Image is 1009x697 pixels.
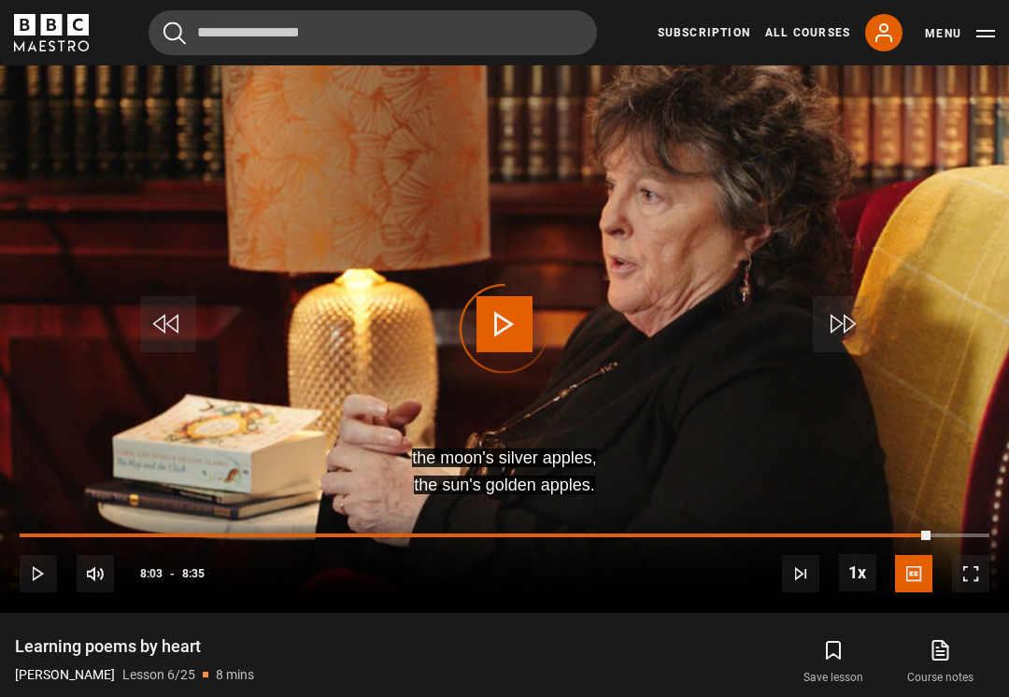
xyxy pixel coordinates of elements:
a: Course notes [888,635,994,690]
button: Captions [895,555,932,592]
button: Play [20,555,57,592]
span: - [170,567,175,580]
svg: BBC Maestro [14,14,89,51]
input: Search [149,10,597,55]
p: Lesson 6/25 [122,665,195,685]
a: Subscription [658,24,750,41]
button: Save lesson [780,635,887,690]
p: 8 mins [216,665,254,685]
span: 8:03 [140,557,163,590]
h1: Learning poems by heart [15,635,254,658]
button: Toggle navigation [925,24,995,43]
div: Progress Bar [20,533,989,537]
span: 8:35 [182,557,205,590]
button: Playback Rate [839,554,876,591]
button: Fullscreen [952,555,989,592]
p: [PERSON_NAME] [15,665,115,685]
a: All Courses [765,24,850,41]
button: Submit the search query [163,21,186,45]
button: Next Lesson [782,555,819,592]
button: Mute [77,555,114,592]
